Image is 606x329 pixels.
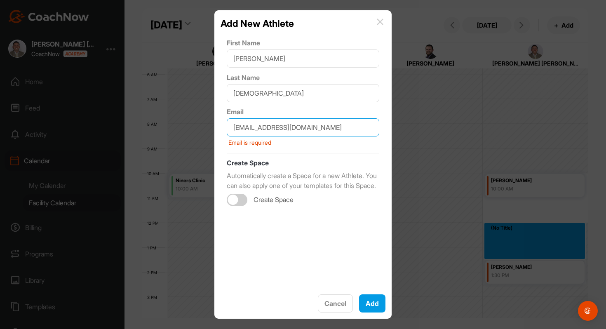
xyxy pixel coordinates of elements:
[359,294,385,313] button: Add
[227,107,379,117] label: Email
[227,171,379,190] p: Automatically create a Space for a new Athlete. You can also apply one of your templates for this...
[377,19,383,25] img: info
[227,158,379,168] p: Create Space
[221,16,294,31] h2: Add New Athlete
[578,301,598,321] div: Open Intercom Messenger
[318,294,353,313] button: Cancel
[227,73,379,82] label: Last Name
[254,195,294,204] span: Create Space
[227,38,379,48] label: First Name
[227,136,383,147] div: Email is required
